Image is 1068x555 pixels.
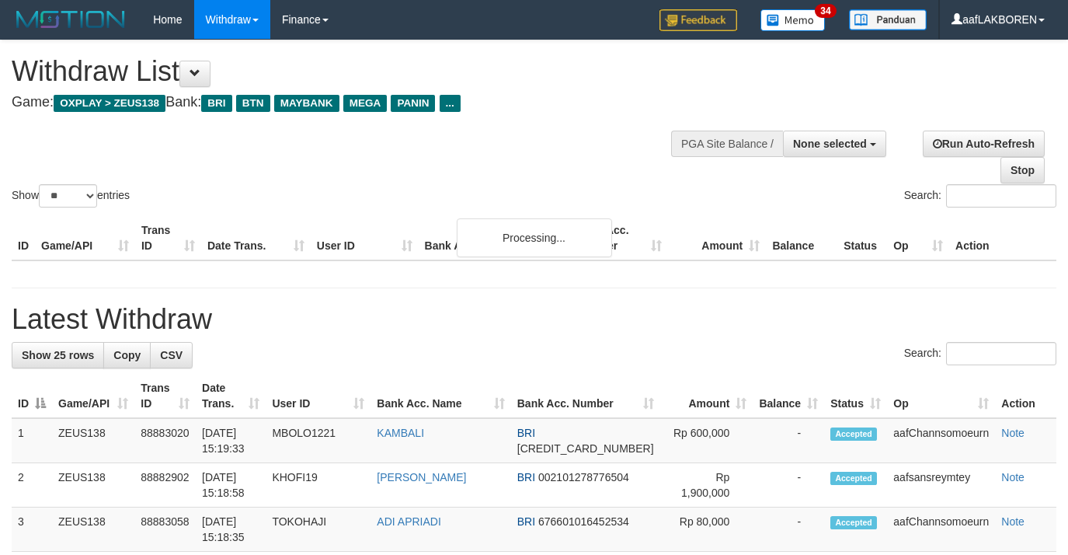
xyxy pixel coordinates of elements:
[196,508,266,552] td: [DATE] 15:18:35
[370,374,510,418] th: Bank Acc. Name: activate to sort column ascending
[236,95,270,112] span: BTN
[517,471,535,483] span: BRI
[391,95,435,112] span: PANIN
[12,508,52,552] td: 3
[753,418,824,463] td: -
[660,374,753,418] th: Amount: activate to sort column ascending
[1001,471,1025,483] a: Note
[311,216,419,260] th: User ID
[783,131,886,157] button: None selected
[830,428,877,441] span: Accepted
[824,374,887,418] th: Status: activate to sort column ascending
[457,218,612,257] div: Processing...
[196,374,266,418] th: Date Trans.: activate to sort column ascending
[160,349,183,361] span: CSV
[660,418,753,463] td: Rp 600,000
[837,216,887,260] th: Status
[660,463,753,508] td: Rp 1,900,000
[134,418,196,463] td: 88883020
[196,418,266,463] td: [DATE] 15:19:33
[1000,157,1045,183] a: Stop
[923,131,1045,157] a: Run Auto-Refresh
[113,349,141,361] span: Copy
[815,4,836,18] span: 34
[12,8,130,31] img: MOTION_logo.png
[52,508,134,552] td: ZEUS138
[52,374,134,418] th: Game/API: activate to sort column ascending
[1001,427,1025,439] a: Note
[12,56,697,87] h1: Withdraw List
[946,342,1056,365] input: Search:
[887,374,995,418] th: Op: activate to sort column ascending
[440,95,461,112] span: ...
[830,516,877,529] span: Accepted
[12,216,35,260] th: ID
[266,508,370,552] td: TOKOHAJI
[849,9,927,30] img: panduan.png
[12,374,52,418] th: ID: activate to sort column descending
[887,418,995,463] td: aafChannsomoeurn
[511,374,660,418] th: Bank Acc. Number: activate to sort column ascending
[39,184,97,208] select: Showentries
[12,95,697,110] h4: Game: Bank:
[12,418,52,463] td: 1
[949,216,1056,260] th: Action
[766,216,837,260] th: Balance
[377,471,466,483] a: [PERSON_NAME]
[343,95,388,112] span: MEGA
[793,138,867,150] span: None selected
[753,374,824,418] th: Balance: activate to sort column ascending
[12,184,130,208] label: Show entries
[887,463,995,508] td: aafsansreymtey
[946,184,1056,208] input: Search:
[12,304,1056,335] h1: Latest Withdraw
[52,418,134,463] td: ZEUS138
[103,342,151,368] a: Copy
[753,463,824,508] td: -
[660,508,753,552] td: Rp 80,000
[12,342,104,368] a: Show 25 rows
[266,418,370,463] td: MBOLO1221
[419,216,571,260] th: Bank Acc. Name
[995,374,1056,418] th: Action
[12,463,52,508] td: 2
[196,463,266,508] td: [DATE] 15:18:58
[753,508,824,552] td: -
[538,515,629,528] span: Copy 676601016452534 to clipboard
[659,9,737,31] img: Feedback.jpg
[150,342,193,368] a: CSV
[274,95,339,112] span: MAYBANK
[52,463,134,508] td: ZEUS138
[134,463,196,508] td: 88882902
[887,508,995,552] td: aafChannsomoeurn
[570,216,668,260] th: Bank Acc. Number
[904,342,1056,365] label: Search:
[377,515,440,528] a: ADI APRIADI
[377,427,424,439] a: KAMBALI
[887,216,949,260] th: Op
[760,9,826,31] img: Button%20Memo.svg
[830,472,877,485] span: Accepted
[266,463,370,508] td: KHOFI19
[517,427,535,439] span: BRI
[517,442,654,455] span: Copy 687901034413533 to clipboard
[201,95,231,112] span: BRI
[135,216,201,260] th: Trans ID
[904,184,1056,208] label: Search:
[517,515,535,528] span: BRI
[1001,515,1025,528] a: Note
[266,374,370,418] th: User ID: activate to sort column ascending
[201,216,311,260] th: Date Trans.
[668,216,766,260] th: Amount
[134,374,196,418] th: Trans ID: activate to sort column ascending
[54,95,165,112] span: OXPLAY > ZEUS138
[22,349,94,361] span: Show 25 rows
[671,131,783,157] div: PGA Site Balance /
[35,216,135,260] th: Game/API
[134,508,196,552] td: 88883058
[538,471,629,483] span: Copy 002101278776504 to clipboard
